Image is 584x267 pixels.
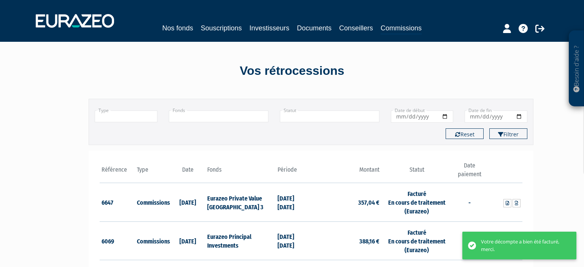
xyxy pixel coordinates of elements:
th: Période [276,161,311,183]
a: Nos fonds [162,23,193,33]
td: [DATE] [DATE] [276,221,311,260]
div: Votre décompte a bien été facturé, merci. [481,238,565,253]
th: Statut [381,161,452,183]
td: 6069 [100,221,135,260]
th: Montant [311,161,381,183]
th: Date [170,161,205,183]
a: Conseillers [339,23,373,33]
td: - [452,221,487,260]
td: Commissions [135,183,170,222]
td: Eurazeo Principal Investments [205,221,276,260]
th: Fonds [205,161,276,183]
td: [DATE] [DATE] [276,183,311,222]
a: Commissions [381,23,422,35]
a: Souscriptions [201,23,242,33]
p: Besoin d'aide ? [572,35,581,103]
button: Reset [446,128,484,139]
a: Documents [297,23,332,33]
td: - [452,183,487,222]
th: Date paiement [452,161,487,183]
td: 6647 [100,183,135,222]
td: Eurazeo Private Value [GEOGRAPHIC_DATA] 3 [205,183,276,222]
td: Facturé En cours de traitement (Eurazeo) [381,183,452,222]
div: Vos rétrocessions [75,62,509,80]
th: Type [135,161,170,183]
td: 388,16 € [311,221,381,260]
a: Investisseurs [249,23,289,33]
td: [DATE] [170,221,205,260]
th: Référence [100,161,135,183]
td: [DATE] [170,183,205,222]
td: Facturé En cours de traitement (Eurazeo) [381,221,452,260]
img: 1732889491-logotype_eurazeo_blanc_rvb.png [36,14,114,28]
button: Filtrer [489,128,527,139]
td: Commissions [135,221,170,260]
td: 357,04 € [311,183,381,222]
